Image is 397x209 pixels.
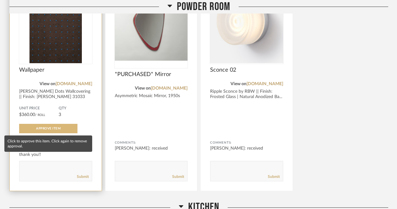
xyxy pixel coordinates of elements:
span: Wallpaper [19,67,92,74]
a: Submit [77,174,89,179]
span: / Roll [35,113,45,117]
div: [PERSON_NAME] Dots Wallcovering || Finish: [PERSON_NAME] 31033 [19,89,92,100]
a: [DOMAIN_NAME] [151,86,188,91]
span: Approve Item [36,127,61,130]
span: View on [230,82,246,86]
a: Submit [268,174,280,179]
div: Comments: [115,140,188,146]
div: Ripple Sconce by RBW || Finish: Frosted Glass | Natural Anodized Ba... [210,89,283,100]
span: 3 [59,113,61,117]
span: $360.00 [19,113,35,117]
span: QTY [59,106,92,111]
a: [DOMAIN_NAME] [56,82,92,86]
div: Asymmetric Mosaic Mirror, 1950s [115,93,188,99]
a: [DOMAIN_NAME] [246,82,283,86]
span: Sconce 02 [210,67,283,74]
span: *PURCHASED* Mirror [115,71,188,78]
span: Unit Price [19,106,59,111]
a: Submit [172,174,184,179]
span: View on [40,82,56,86]
button: Approve Item [19,124,77,133]
span: View on [135,86,151,91]
div: [PERSON_NAME]: received [210,145,283,151]
div: Comments: [210,140,283,146]
div: [PERSON_NAME]: received [115,145,188,151]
